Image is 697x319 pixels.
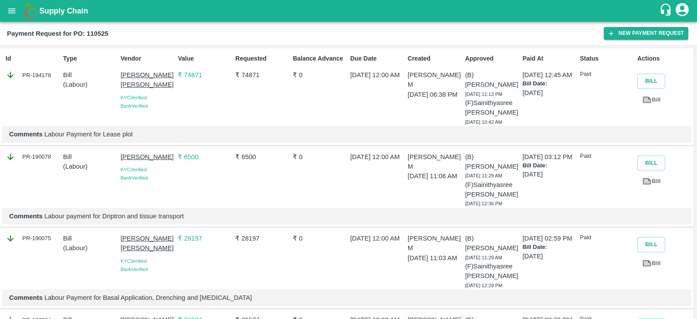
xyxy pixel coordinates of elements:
p: (B) [PERSON_NAME] [465,152,519,172]
p: [DATE] [522,170,576,179]
b: Supply Chain [39,7,88,15]
p: ₹ 28197 [235,234,289,243]
p: ₹ 0 [293,70,347,80]
b: Comments [9,131,43,138]
p: Bill [63,234,117,243]
p: ₹ 28197 [178,234,232,243]
button: Bill [637,237,665,252]
a: Bill [637,92,665,108]
p: Due Date [350,54,404,63]
b: Comments [9,213,43,220]
a: Bill [637,256,665,271]
span: Bank Verified [121,175,148,180]
p: [PERSON_NAME] [PERSON_NAME] [121,234,175,253]
div: PR-190075 [6,234,60,243]
p: [PERSON_NAME] [PERSON_NAME] [121,70,175,90]
p: [DATE] [522,88,576,98]
p: (F) Sainithyasree [PERSON_NAME] [465,98,519,118]
p: Id [6,54,60,63]
p: Balance Advance [293,54,347,63]
p: Requested [235,54,289,63]
p: Bill [63,70,117,80]
b: Comments [9,294,43,301]
div: PR-194178 [6,70,60,80]
p: [DATE] 12:00 AM [350,152,404,162]
p: Paid [580,152,634,160]
p: Paid At [522,54,576,63]
p: Labour payment for Driptron and tissue transport [9,211,684,221]
span: KYC Verified [121,167,147,172]
p: Vendor [121,54,175,63]
p: ₹ 6500 [235,152,289,162]
p: (B) [PERSON_NAME] [465,70,519,90]
span: KYC Verified [121,258,147,264]
span: KYC Verified [121,95,147,100]
span: [DATE] 12:36 PM [465,201,503,206]
span: [DATE] 11:29 AM [465,255,502,260]
p: ₹ 74871 [178,70,232,80]
p: [PERSON_NAME] M [408,234,462,253]
p: [PERSON_NAME] M [408,70,462,90]
p: ₹ 0 [293,234,347,243]
p: [PERSON_NAME] [121,152,175,162]
p: [DATE] 03:12 PM [522,152,576,162]
button: Bill [637,74,665,89]
p: Bill Date: [522,243,576,251]
div: PR-190078 [6,152,60,162]
p: [PERSON_NAME] M [408,152,462,172]
p: [DATE] 02:59 PM [522,234,576,243]
p: (F) Sainithyasree [PERSON_NAME] [465,261,519,281]
p: (B) [PERSON_NAME] [465,234,519,253]
p: [DATE] 12:00 AM [350,234,404,243]
p: Bill [63,152,117,162]
p: Type [63,54,117,63]
span: [DATE] 12:29 PM [465,283,503,288]
p: [DATE] [522,251,576,261]
p: ₹ 74871 [235,70,289,80]
p: ₹ 6500 [178,152,232,162]
p: Labour Payment for Basal Application, Drenching and [MEDICAL_DATA] [9,293,684,302]
p: Labour Payment for Lease plot [9,129,684,139]
p: [DATE] 11:06 AM [408,171,462,181]
p: Bill Date: [522,162,576,170]
p: ( Labour ) [63,80,117,89]
p: Created [408,54,462,63]
p: Value [178,54,232,63]
span: [DATE] 10:42 AM [465,119,502,125]
p: Actions [637,54,691,63]
span: [DATE] 11:13 PM [465,92,503,97]
button: Bill [637,156,665,171]
p: [DATE] 12:00 AM [350,70,404,80]
span: Bank Verified [121,267,148,272]
p: Status [580,54,634,63]
p: Approved [465,54,519,63]
b: Payment Request for PO: 110525 [7,30,108,37]
p: [DATE] 06:38 PM [408,90,462,99]
button: open drawer [2,1,22,21]
span: Bank Verified [121,103,148,109]
button: New Payment Request [604,27,688,40]
div: account of current user [674,2,690,20]
a: Supply Chain [39,5,659,17]
p: ( Labour ) [63,243,117,253]
span: [DATE] 11:29 AM [465,173,502,178]
p: Paid [580,234,634,242]
div: customer-support [659,3,674,19]
p: [DATE] 12:45 AM [522,70,576,80]
p: (F) Sainithyasree [PERSON_NAME] [465,180,519,200]
p: Bill Date: [522,80,576,88]
img: logo [22,2,39,20]
p: [DATE] 11:03 AM [408,253,462,263]
p: Paid [580,70,634,78]
p: ₹ 0 [293,152,347,162]
a: Bill [637,174,665,189]
p: ( Labour ) [63,162,117,171]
